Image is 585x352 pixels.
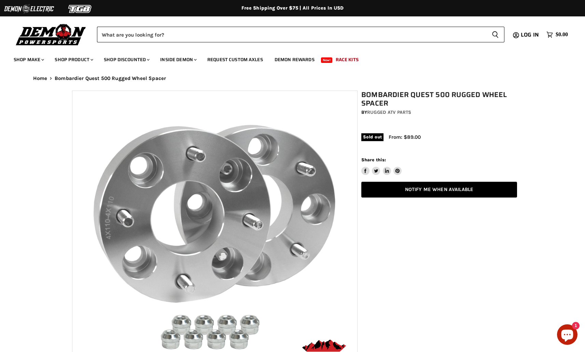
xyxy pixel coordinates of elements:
a: Request Custom Axles [202,53,268,67]
span: $0.00 [556,31,568,38]
a: Home [33,76,47,81]
a: Demon Rewards [269,53,320,67]
span: Share this: [361,157,386,162]
span: Log in [521,30,539,39]
a: Shop Product [50,53,97,67]
img: Demon Electric Logo 2 [3,2,55,15]
nav: Breadcrumbs [19,76,566,81]
aside: Share this: [361,157,402,175]
div: Free Shipping Over $75 | All Prices In USD [19,5,566,11]
span: Bombardier Quest 500 Rugged Wheel Spacer [55,76,166,81]
a: Race Kits [331,53,364,67]
a: $0.00 [543,30,571,40]
a: Shop Discounted [99,53,154,67]
a: Shop Make [9,53,48,67]
inbox-online-store-chat: Shopify online store chat [555,324,580,347]
a: Notify Me When Available [361,182,517,198]
img: Demon Powersports [14,22,88,46]
a: Log in [518,32,543,38]
a: Rugged ATV Parts [367,109,411,115]
input: Search [97,27,486,42]
span: New! [321,57,333,63]
span: From: $89.00 [389,134,421,140]
form: Product [97,27,504,42]
img: TGB Logo 2 [55,2,106,15]
span: Sold out [361,133,384,141]
ul: Main menu [9,50,566,67]
h1: Bombardier Quest 500 Rugged Wheel Spacer [361,91,517,108]
div: by [361,109,517,116]
button: Search [486,27,504,42]
a: Inside Demon [155,53,201,67]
